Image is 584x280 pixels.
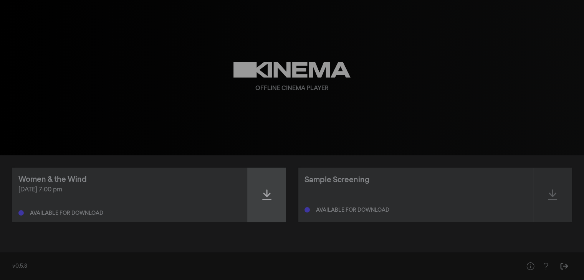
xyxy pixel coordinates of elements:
div: v0.5.8 [12,262,507,270]
div: Sample Screening [304,174,369,186]
button: Help [523,259,538,274]
div: Available for download [30,211,103,216]
div: Women & the Wind [18,174,87,185]
div: [DATE] 7:00 pm [18,185,241,194]
div: Available for download [316,208,389,213]
button: Help [538,259,553,274]
button: Sign Out [556,259,572,274]
div: Offline Cinema Player [255,84,329,93]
